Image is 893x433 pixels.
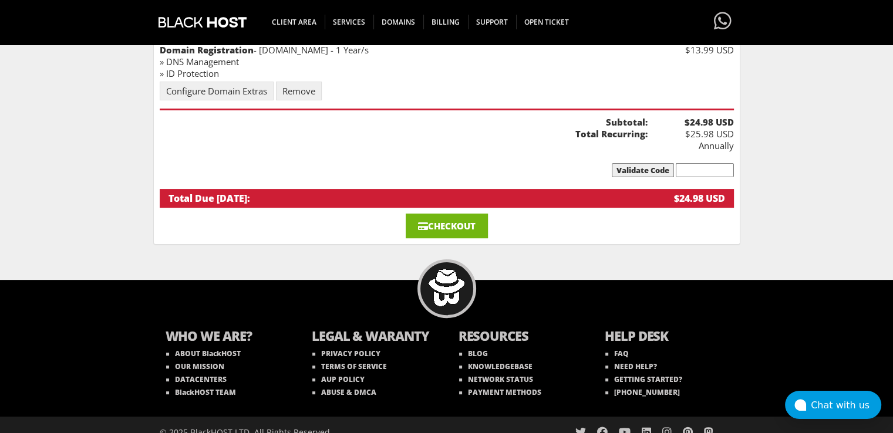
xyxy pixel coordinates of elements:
span: Open Ticket [516,15,577,29]
span: Domains [373,15,424,29]
a: OUR MISSION [166,361,224,371]
b: WHO WE ARE? [166,327,289,347]
a: BLOG [459,349,488,358]
a: AUP POLICY [312,374,365,384]
div: $25.98 USD Annually [648,116,734,151]
button: Chat with us [785,391,881,419]
a: Remove [276,82,322,100]
img: BlackHOST mascont, Blacky. [428,269,465,306]
a: KNOWLEDGEBASE [459,361,533,371]
a: BlackHOST TEAM [166,387,236,397]
a: ABUSE & DMCA [312,387,376,397]
a: NETWORK STATUS [459,374,533,384]
b: RESOURCES [459,327,582,347]
a: PRIVACY POLICY [312,349,380,358]
span: CLIENT AREA [264,15,325,29]
div: - [DOMAIN_NAME] - 1 Year/s » DNS Management » ID Protection [160,44,648,79]
a: PAYMENT METHODS [459,387,541,397]
b: Subtotal: [160,116,648,128]
a: ABOUT BlackHOST [166,349,241,358]
a: TERMS OF SERVICE [312,361,387,371]
span: Billing [423,15,469,29]
span: Support [468,15,517,29]
a: DATACENTERS [166,374,227,384]
strong: Domain Registration [160,44,254,56]
a: NEED HELP? [605,361,657,371]
b: Total Recurring: [160,128,648,140]
b: $24.98 USD [648,116,734,128]
b: LEGAL & WARANTY [312,327,435,347]
a: Checkout [406,214,488,238]
input: Validate Code [612,163,674,177]
b: HELP DESK [605,327,728,347]
span: SERVICES [325,15,374,29]
a: Configure Domain Extras [160,82,274,100]
div: $13.99 USD [648,44,734,56]
a: FAQ [605,349,629,358]
div: Total Due [DATE]: [169,192,642,205]
div: Chat with us [811,400,881,411]
div: $24.98 USD [641,192,724,205]
a: [PHONE_NUMBER] [605,387,680,397]
a: GETTING STARTED? [605,374,682,384]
